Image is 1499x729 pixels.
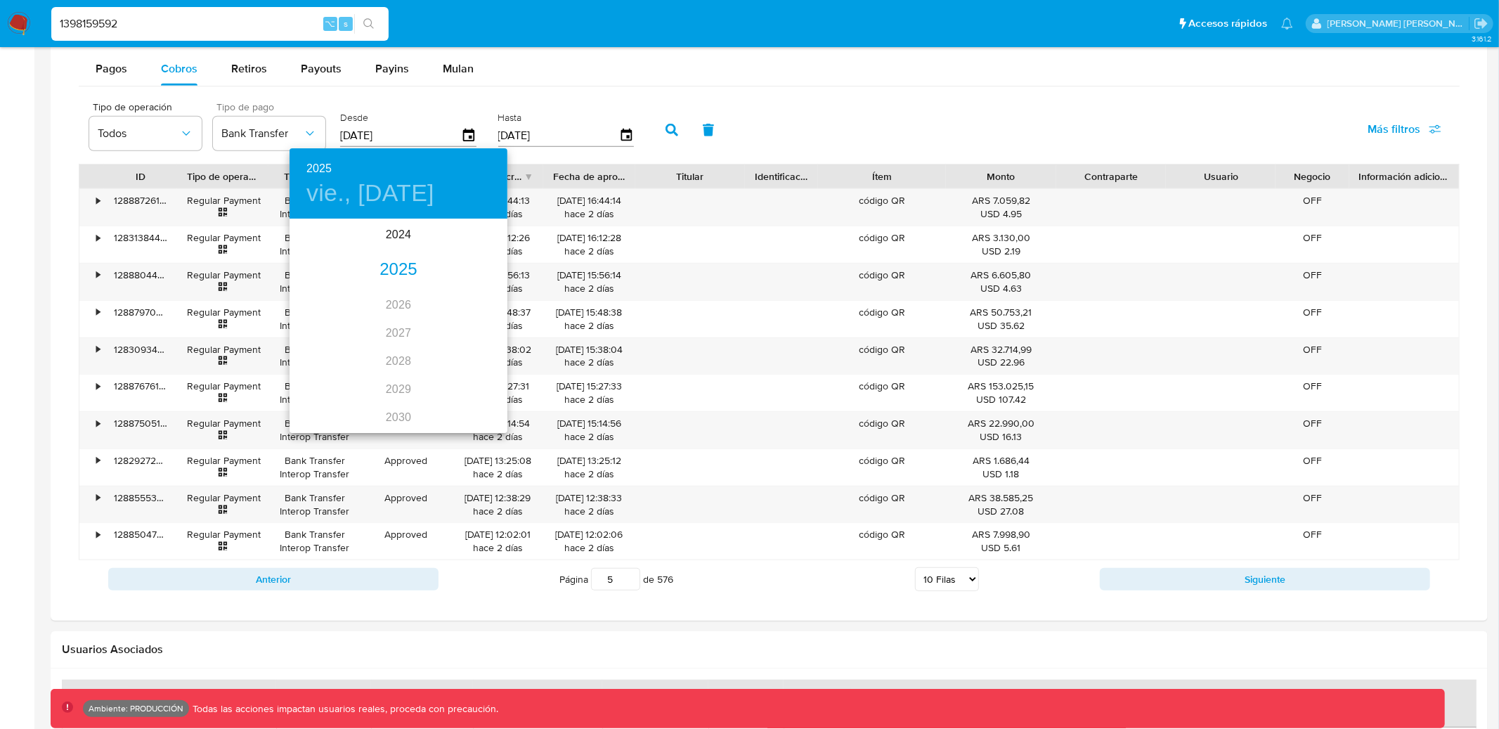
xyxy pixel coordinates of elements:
button: vie., [DATE] [306,179,434,208]
div: 2025 [290,256,507,284]
div: 2024 [290,221,507,249]
button: 2025 [306,159,332,179]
